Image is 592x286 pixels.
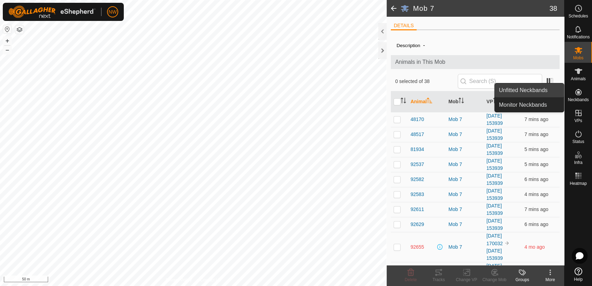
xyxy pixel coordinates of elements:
[410,131,424,138] span: 48517
[446,91,484,112] th: Mob
[108,8,116,16] span: NW
[420,39,427,51] span: -
[486,233,503,246] a: [DATE] 170032
[3,25,12,33] button: Reset Map
[568,98,589,102] span: Neckbands
[448,191,481,198] div: Mob 7
[166,277,192,283] a: Privacy Policy
[567,35,590,39] span: Notifications
[410,206,424,213] span: 92611
[524,221,548,227] span: 15 Aug 2025, 1:25 pm
[486,263,503,276] a: [DATE] 153939
[448,206,481,213] div: Mob 7
[395,78,457,85] span: 0 selected of 38
[508,277,536,283] div: Groups
[448,131,481,138] div: Mob 7
[480,277,508,283] div: Change Mob
[524,131,548,137] span: 15 Aug 2025, 1:25 pm
[395,58,555,66] span: Animals in This Mob
[8,6,96,18] img: Gallagher Logo
[484,91,522,112] th: VP
[15,25,24,34] button: Map Layers
[458,74,542,89] input: Search (S)
[572,140,584,144] span: Status
[524,191,548,197] span: 15 Aug 2025, 1:27 pm
[536,277,564,283] div: More
[570,181,587,186] span: Heatmap
[574,119,582,123] span: VPs
[410,191,424,198] span: 92583
[200,277,221,283] a: Contact Us
[499,101,547,109] span: Monitor Neckbands
[574,277,583,281] span: Help
[568,14,588,18] span: Schedules
[486,218,503,231] a: [DATE] 153939
[486,143,503,156] a: [DATE] 153939
[573,56,583,60] span: Mobs
[448,243,481,251] div: Mob 7
[524,176,548,182] span: 15 Aug 2025, 1:25 pm
[524,244,545,250] span: 8 Apr 2025, 2:45 pm
[448,116,481,123] div: Mob 7
[396,43,420,48] label: Description
[486,173,503,186] a: [DATE] 153939
[571,77,586,81] span: Animals
[486,113,503,126] a: [DATE] 153939
[410,116,424,123] span: 48170
[425,277,453,283] div: Tracks
[391,22,416,30] li: DETAILS
[413,4,549,13] h2: Mob 7
[410,176,424,183] span: 92582
[427,99,432,104] p-sorticon: Activate to sort
[3,37,12,45] button: +
[448,161,481,168] div: Mob 7
[486,128,503,141] a: [DATE] 153939
[493,99,499,104] p-sorticon: Activate to sort
[448,146,481,153] div: Mob 7
[405,277,417,282] span: Delete
[3,46,12,54] button: –
[410,221,424,228] span: 92629
[524,116,548,122] span: 15 Aug 2025, 1:25 pm
[549,3,557,14] span: 38
[574,160,582,165] span: Infra
[458,99,464,104] p-sorticon: Activate to sort
[453,277,480,283] div: Change VP
[486,158,503,171] a: [DATE] 153939
[401,99,406,104] p-sorticon: Activate to sort
[495,83,564,97] a: Unfitted Neckbands
[524,146,548,152] span: 15 Aug 2025, 1:27 pm
[486,248,503,261] a: [DATE] 153939
[499,86,548,95] span: Unfitted Neckbands
[524,206,548,212] span: 15 Aug 2025, 1:24 pm
[448,176,481,183] div: Mob 7
[504,240,510,246] img: to
[495,98,564,112] a: Monitor Neckbands
[410,243,424,251] span: 92655
[448,221,481,228] div: Mob 7
[524,161,548,167] span: 15 Aug 2025, 1:26 pm
[486,188,503,201] a: [DATE] 153939
[408,91,446,112] th: Animal
[410,161,424,168] span: 92537
[486,203,503,216] a: [DATE] 153939
[410,146,424,153] span: 81934
[564,265,592,284] a: Help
